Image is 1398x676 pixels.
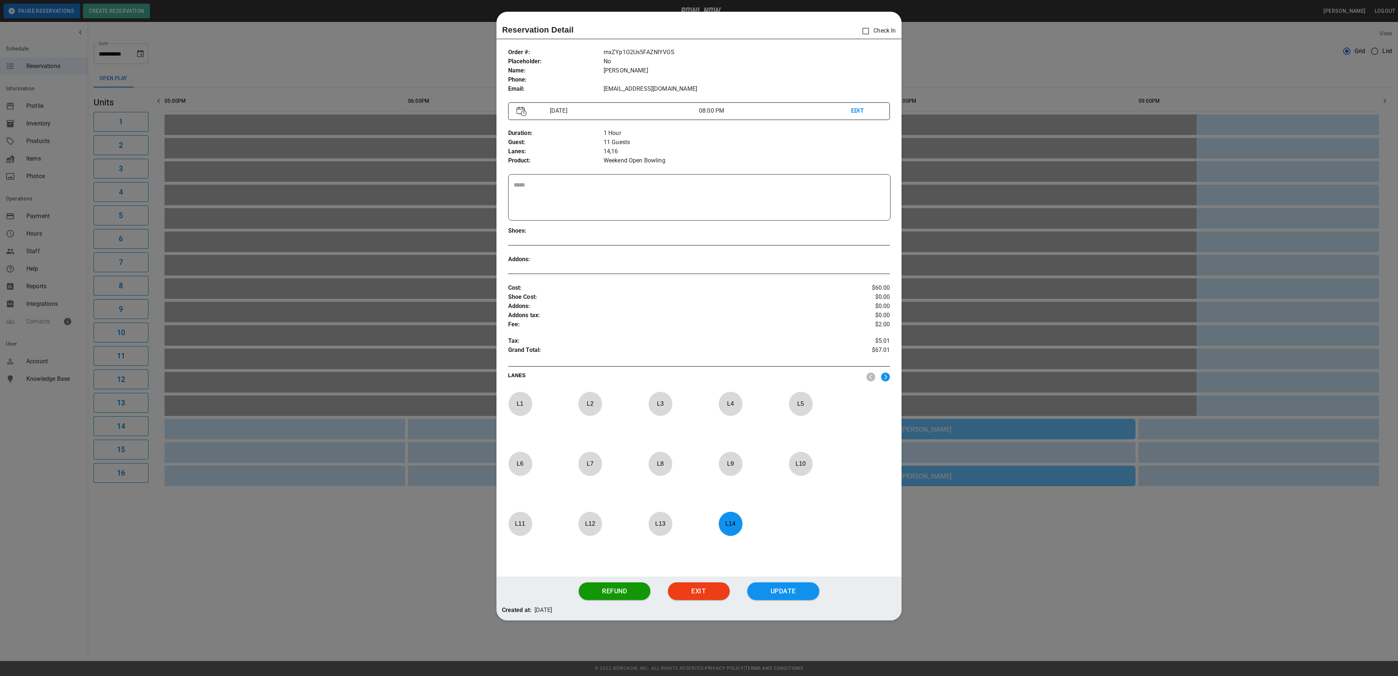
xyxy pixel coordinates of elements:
p: Duration : [508,129,604,138]
p: No [604,57,890,66]
p: [DATE] [534,606,552,615]
p: L 6 [508,455,532,472]
p: Shoe Cost : [508,293,827,302]
p: Addons : [508,302,827,311]
p: EDIT [851,106,881,116]
p: L 13 [648,515,672,532]
p: L 12 [578,515,602,532]
img: nav_left.svg [866,372,875,382]
p: Reservation Detail [502,24,574,36]
p: LANES [508,372,861,382]
p: $0.00 [826,302,890,311]
button: Exit [668,582,729,600]
p: L 11 [508,515,532,532]
p: Phone : [508,75,604,84]
button: Update [747,582,819,600]
p: [EMAIL_ADDRESS][DOMAIN_NAME] [604,84,890,94]
p: $60.00 [826,283,890,293]
p: L 4 [718,395,743,412]
p: Email : [508,84,604,94]
p: 14,16 [604,147,890,156]
p: Created at: [502,606,532,615]
p: $2.00 [826,320,890,329]
p: $67.01 [826,346,890,357]
p: L 9 [718,455,743,472]
p: mxZYp1O2Us5FAZNIYVOS [604,48,890,57]
p: Name : [508,66,604,75]
p: $0.00 [826,311,890,320]
p: Check In [858,23,896,39]
p: 11 Guests [604,138,890,147]
p: [PERSON_NAME] [604,66,890,75]
p: L 8 [648,455,672,472]
p: L 3 [648,395,672,412]
p: Product : [508,156,604,165]
p: 08:00 PM [699,106,851,115]
img: Vector [517,106,527,116]
p: L 10 [789,455,813,472]
p: L 1 [508,395,532,412]
p: Fee : [508,320,827,329]
p: Addons tax : [508,311,827,320]
p: [DATE] [547,106,699,115]
p: Addons : [508,255,604,264]
p: L 2 [578,395,602,412]
p: Lanes : [508,147,604,156]
p: Guest : [508,138,604,147]
p: $0.00 [826,293,890,302]
p: Weekend Open Bowling [604,156,890,165]
p: Shoes : [508,226,604,236]
p: 1 Hour [604,129,890,138]
p: Grand Total : [508,346,827,357]
p: Order # : [508,48,604,57]
p: L 14 [718,515,743,532]
p: Tax : [508,337,827,346]
button: Refund [579,582,650,600]
p: Placeholder : [508,57,604,66]
p: L 5 [789,395,813,412]
p: L 7 [578,455,602,472]
img: right.svg [881,372,890,382]
p: $5.01 [826,337,890,346]
p: Cost : [508,283,827,293]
